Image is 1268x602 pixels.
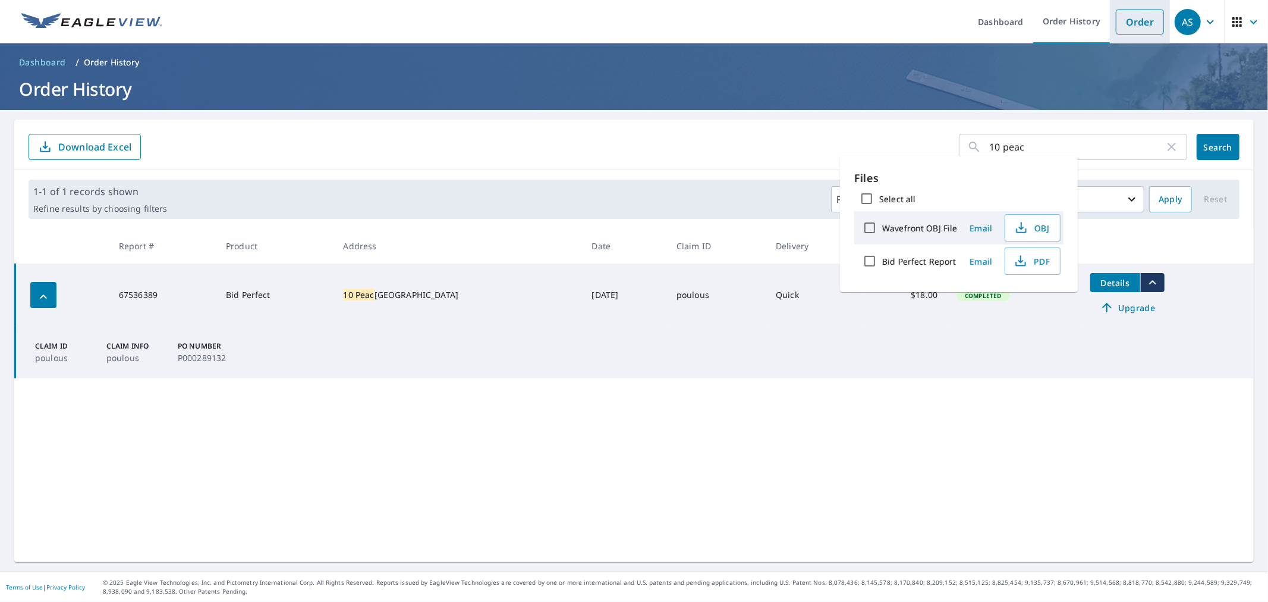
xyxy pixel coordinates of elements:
p: Claim Info [106,341,173,352]
mark: 10 Peac [344,289,375,300]
th: Product [216,228,334,264]
label: Bid Perfect Report [882,256,956,267]
span: Completed [958,291,1008,300]
p: | [6,584,85,591]
td: Bid Perfect [216,264,334,327]
p: Refine results by choosing filters [33,203,167,214]
span: Apply [1159,192,1182,207]
a: Terms of Use [6,583,43,591]
p: PO Number [178,341,244,352]
p: © 2025 Eagle View Technologies, Inc. and Pictometry International Corp. All Rights Reserved. Repo... [103,578,1262,596]
td: $18.00 [863,264,947,327]
div: [GEOGRAPHIC_DATA] [344,289,573,301]
p: Claim ID [35,341,102,352]
button: Apply [1149,186,1192,212]
span: Search [1206,142,1230,153]
div: AS [1175,9,1201,35]
th: Claim ID [667,228,766,264]
button: Search [1197,134,1239,160]
button: filesDropdownBtn-67536389 [1140,273,1165,292]
p: 1-1 of 1 records shown [33,184,167,199]
a: Privacy Policy [46,583,85,591]
p: poulous [106,352,173,364]
p: Download Excel [58,140,131,153]
th: Date [583,228,667,264]
button: Products [831,186,900,212]
li: / [75,55,79,70]
label: Select all [879,193,915,205]
span: PDF [1012,254,1050,268]
button: Download Excel [29,134,141,160]
p: P000289132 [178,352,244,364]
h1: Order History [14,77,1254,101]
span: Upgrade [1097,300,1157,315]
span: OBJ [1012,221,1050,235]
button: Email [962,252,1000,271]
span: Email [967,256,995,267]
button: Email [962,219,1000,237]
td: 67536389 [109,264,216,327]
th: Delivery [766,228,863,264]
a: Dashboard [14,53,71,72]
p: poulous [35,352,102,364]
a: Order [1116,10,1164,35]
th: Report # [109,228,216,264]
button: PDF [1005,247,1061,275]
button: OBJ [1005,214,1061,242]
span: Details [1097,277,1133,289]
p: Products [836,192,878,206]
p: Order History [84,57,140,68]
input: Address, Report #, Claim ID, etc. [990,130,1165,164]
p: Files [854,170,1064,186]
button: detailsBtn-67536389 [1090,273,1140,292]
td: poulous [667,264,766,327]
span: Email [967,222,995,234]
nav: breadcrumb [14,53,1254,72]
th: Address [334,228,583,264]
img: EV Logo [21,13,162,31]
td: [DATE] [583,264,667,327]
td: Quick [766,264,863,327]
a: Upgrade [1090,298,1165,317]
span: Dashboard [19,57,66,68]
label: Wavefront OBJ File [882,222,957,234]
